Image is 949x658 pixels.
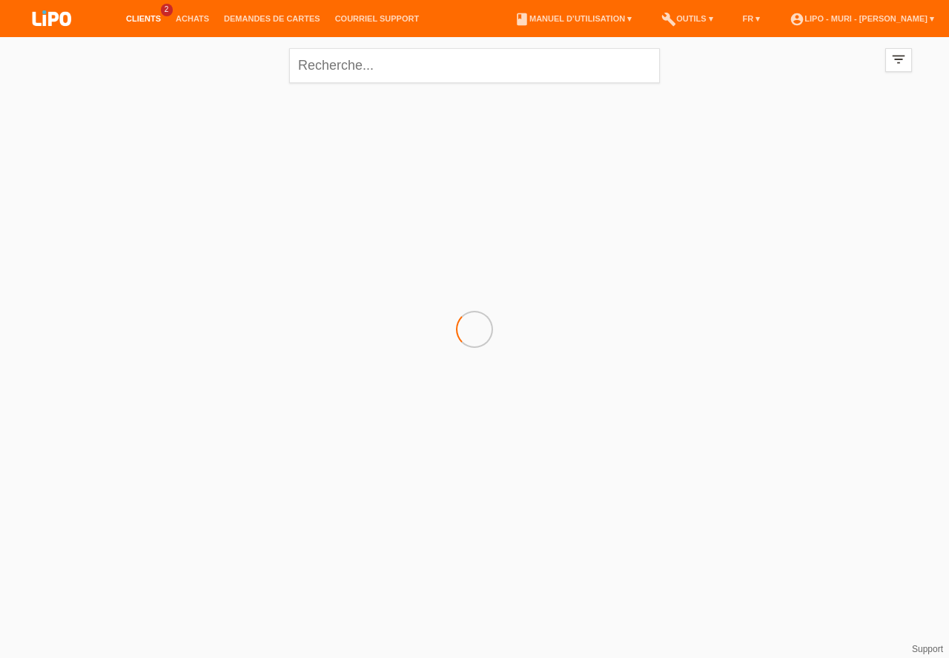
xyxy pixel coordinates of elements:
[289,48,660,83] input: Recherche...
[790,12,804,27] i: account_circle
[735,14,768,23] a: FR ▾
[782,14,942,23] a: account_circleLIPO - Muri - [PERSON_NAME] ▾
[161,4,173,16] span: 2
[119,14,168,23] a: Clients
[515,12,529,27] i: book
[216,14,328,23] a: Demandes de cartes
[507,14,639,23] a: bookManuel d’utilisation ▾
[15,30,89,42] a: LIPO pay
[328,14,426,23] a: Courriel Support
[661,12,676,27] i: build
[890,51,907,68] i: filter_list
[912,644,943,654] a: Support
[654,14,720,23] a: buildOutils ▾
[168,14,216,23] a: Achats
